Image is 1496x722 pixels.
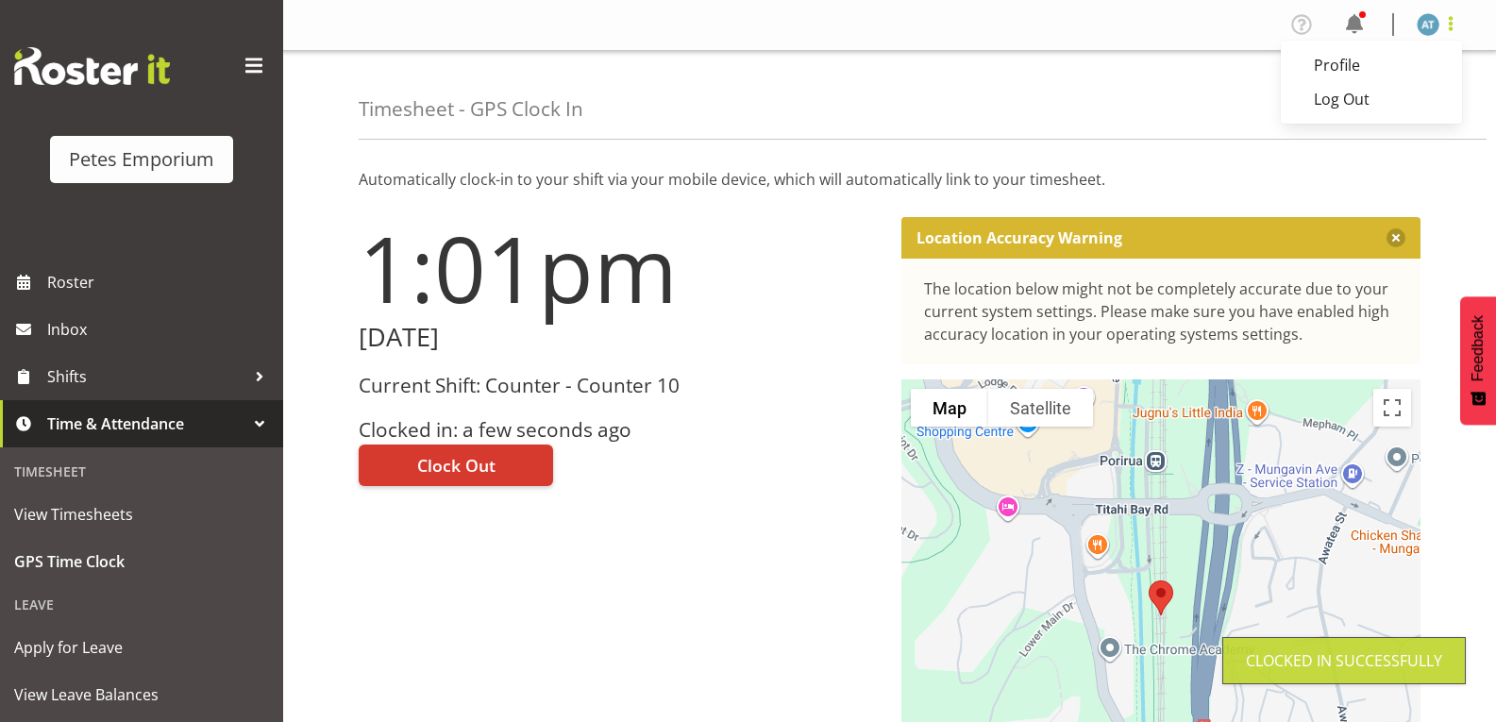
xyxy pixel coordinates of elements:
span: Shifts [47,362,245,391]
span: View Timesheets [14,500,269,529]
div: Leave [5,585,278,624]
span: Roster [47,268,274,296]
a: GPS Time Clock [5,538,278,585]
span: Inbox [47,315,274,344]
h3: Clocked in: a few seconds ago [359,419,879,441]
p: Location Accuracy Warning [916,228,1122,247]
div: The location below might not be completely accurate due to your current system settings. Please m... [924,277,1399,345]
div: Timesheet [5,452,278,491]
button: Toggle fullscreen view [1373,389,1411,427]
h1: 1:01pm [359,217,879,319]
img: Rosterit website logo [14,47,170,85]
a: Log Out [1281,82,1462,116]
button: Close message [1387,228,1405,247]
span: Apply for Leave [14,633,269,662]
button: Show satellite imagery [988,389,1093,427]
span: Feedback [1470,315,1487,381]
img: alex-micheal-taniwha5364.jpg [1417,13,1439,36]
a: Profile [1281,48,1462,82]
p: Automatically clock-in to your shift via your mobile device, which will automatically link to you... [359,168,1420,191]
h4: Timesheet - GPS Clock In [359,98,583,120]
button: Feedback - Show survey [1460,296,1496,425]
a: View Leave Balances [5,671,278,718]
button: Clock Out [359,445,553,486]
span: GPS Time Clock [14,547,269,576]
span: Clock Out [417,453,496,478]
button: Show street map [911,389,988,427]
div: Petes Emporium [69,145,214,174]
span: View Leave Balances [14,680,269,709]
div: Clocked in Successfully [1246,649,1442,672]
h3: Current Shift: Counter - Counter 10 [359,375,879,396]
span: Time & Attendance [47,410,245,438]
h2: [DATE] [359,323,879,352]
a: View Timesheets [5,491,278,538]
a: Apply for Leave [5,624,278,671]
